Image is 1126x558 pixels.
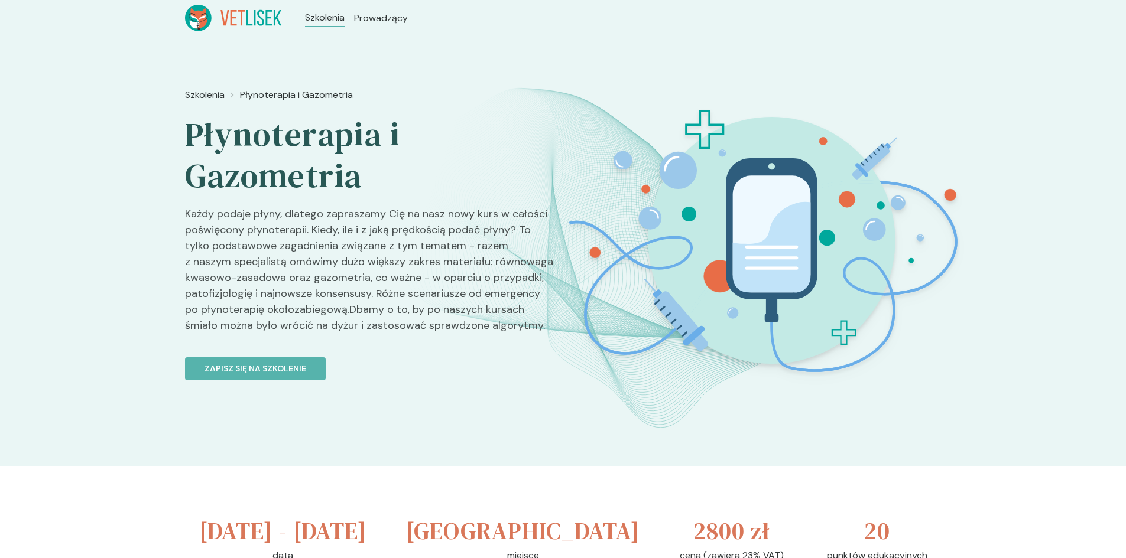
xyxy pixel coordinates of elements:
h3: [GEOGRAPHIC_DATA] [406,513,640,549]
a: Szkolenia [305,11,345,25]
p: Zapisz się na szkolenie [205,363,306,375]
a: Prowadzący [354,11,408,25]
h3: [DATE] - [DATE] [199,513,366,549]
img: Zpay7h5LeNNTxNgx_P%C5%82ynoterapia_BT.svg [562,83,981,398]
p: Każdy podaje płyny, dlatego zapraszamy Cię na nasz nowy kurs w całości poświęcony płynoterapii. K... [185,206,554,343]
a: Szkolenia [185,88,225,102]
button: Zapisz się na szkolenie [185,357,326,380]
a: Zapisz się na szkolenie [185,343,554,380]
h2: Płynoterapia i Gazometria [185,114,554,197]
a: Płynoterapia i Gazometria [240,88,353,102]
